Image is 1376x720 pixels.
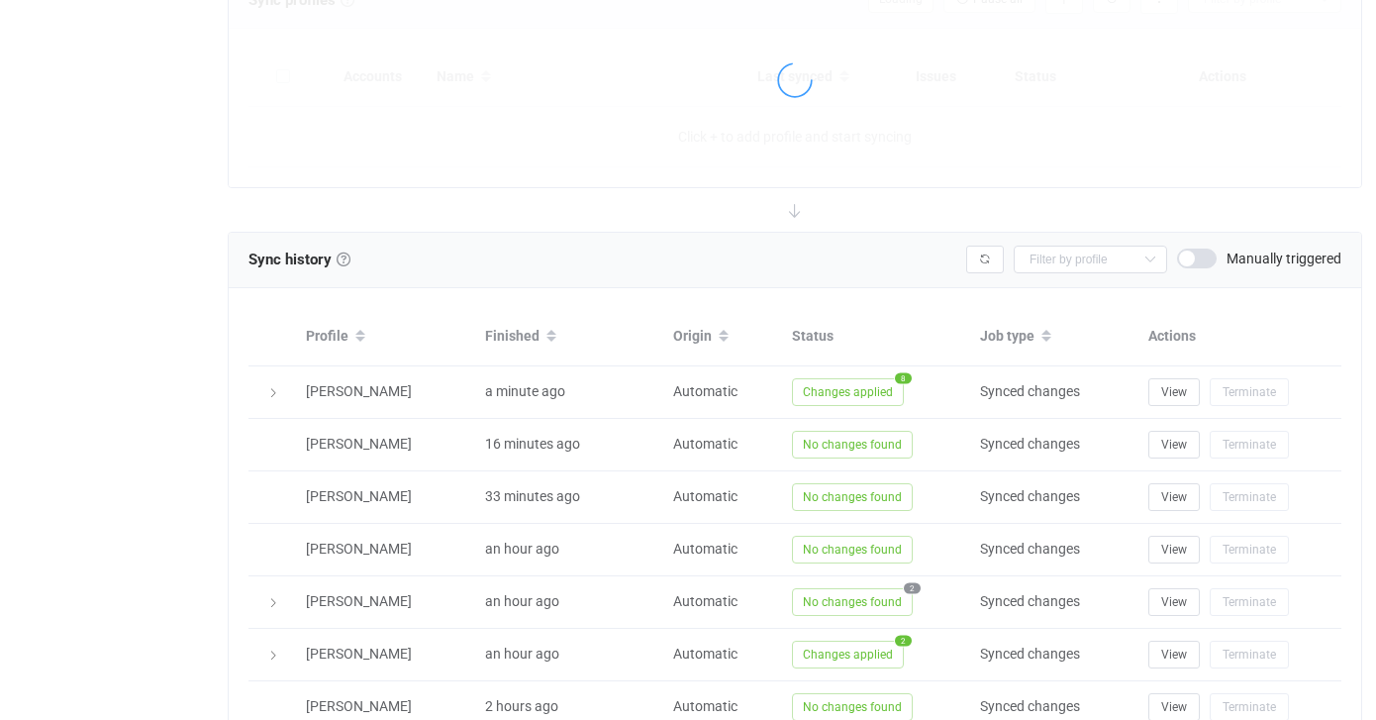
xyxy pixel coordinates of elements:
[1223,648,1276,662] span: Terminate
[980,593,1080,609] span: Synced changes
[1148,483,1200,511] button: View
[1210,483,1289,511] button: Terminate
[663,590,782,613] div: Automatic
[663,433,782,456] div: Automatic
[663,695,782,718] div: Automatic
[306,488,412,504] span: [PERSON_NAME]
[1148,431,1200,459] button: View
[248,251,332,268] span: Sync history
[782,325,970,348] div: Status
[970,320,1138,354] div: Job type
[1148,588,1200,616] button: View
[980,436,1080,452] span: Synced changes
[1161,490,1187,504] span: View
[1148,536,1200,564] button: View
[1148,378,1200,406] button: View
[792,483,913,511] span: No changes found
[485,436,580,452] span: 16 minutes ago
[792,378,904,406] span: Changes applied
[485,698,558,714] span: 2 hours ago
[792,641,904,669] span: Changes applied
[1148,383,1200,399] a: View
[1161,700,1187,714] span: View
[792,588,913,616] span: No changes found
[792,431,913,459] span: No changes found
[1161,438,1187,452] span: View
[1148,436,1200,452] a: View
[895,635,912,646] span: 2
[485,488,580,504] span: 33 minutes ago
[1148,698,1200,714] a: View
[1210,431,1289,459] button: Terminate
[485,383,565,399] span: a minute ago
[1161,648,1187,662] span: View
[1138,325,1341,348] div: Actions
[1227,252,1341,265] span: Manually triggered
[306,593,412,609] span: [PERSON_NAME]
[792,536,913,564] span: No changes found
[1223,385,1276,399] span: Terminate
[895,372,912,383] span: 8
[904,582,921,593] span: 2
[1148,641,1200,669] button: View
[1223,700,1276,714] span: Terminate
[1210,641,1289,669] button: Terminate
[1161,385,1187,399] span: View
[485,541,559,557] span: an hour ago
[475,320,663,354] div: Finished
[980,383,1080,399] span: Synced changes
[306,436,412,452] span: [PERSON_NAME]
[1148,541,1200,557] a: View
[663,538,782,561] div: Automatic
[1148,646,1200,662] a: View
[663,485,782,508] div: Automatic
[306,541,412,557] span: [PERSON_NAME]
[980,488,1080,504] span: Synced changes
[485,593,559,609] span: an hour ago
[1210,588,1289,616] button: Terminate
[1210,378,1289,406] button: Terminate
[980,698,1080,714] span: Synced changes
[306,646,412,662] span: [PERSON_NAME]
[306,383,412,399] span: [PERSON_NAME]
[1148,593,1200,609] a: View
[663,643,782,666] div: Automatic
[296,320,475,354] div: Profile
[980,541,1080,557] span: Synced changes
[1223,543,1276,557] span: Terminate
[1223,595,1276,609] span: Terminate
[663,380,782,403] div: Automatic
[1148,488,1200,504] a: View
[1210,536,1289,564] button: Terminate
[980,646,1080,662] span: Synced changes
[1223,490,1276,504] span: Terminate
[1223,438,1276,452] span: Terminate
[1161,595,1187,609] span: View
[485,646,559,662] span: an hour ago
[306,698,412,714] span: [PERSON_NAME]
[1161,543,1187,557] span: View
[1014,246,1167,273] input: Filter by profile
[663,320,782,354] div: Origin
